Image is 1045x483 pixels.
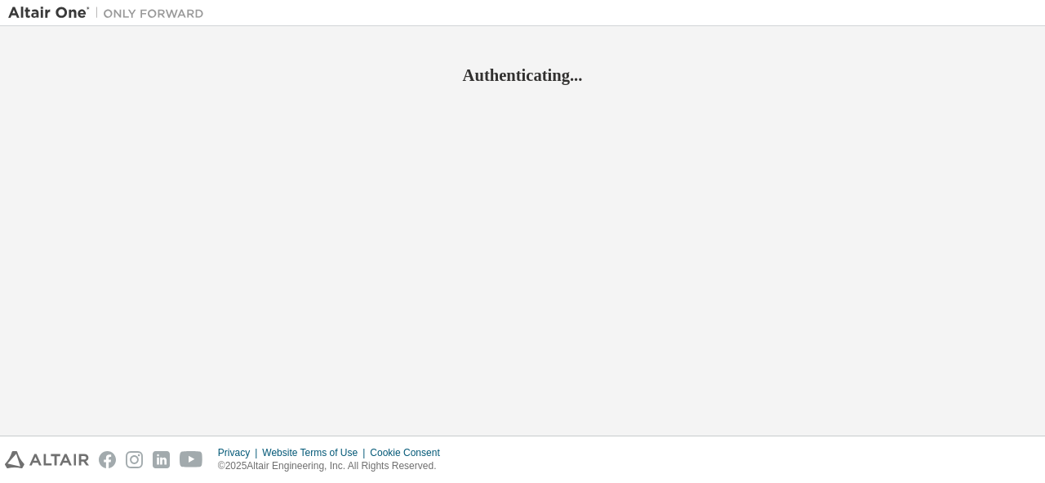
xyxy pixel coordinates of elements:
p: © 2025 Altair Engineering, Inc. All Rights Reserved. [218,459,450,473]
div: Cookie Consent [370,446,449,459]
img: instagram.svg [126,451,143,468]
img: altair_logo.svg [5,451,89,468]
img: Altair One [8,5,212,21]
div: Privacy [218,446,262,459]
img: youtube.svg [180,451,203,468]
div: Website Terms of Use [262,446,370,459]
img: linkedin.svg [153,451,170,468]
img: facebook.svg [99,451,116,468]
h2: Authenticating... [8,65,1037,86]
